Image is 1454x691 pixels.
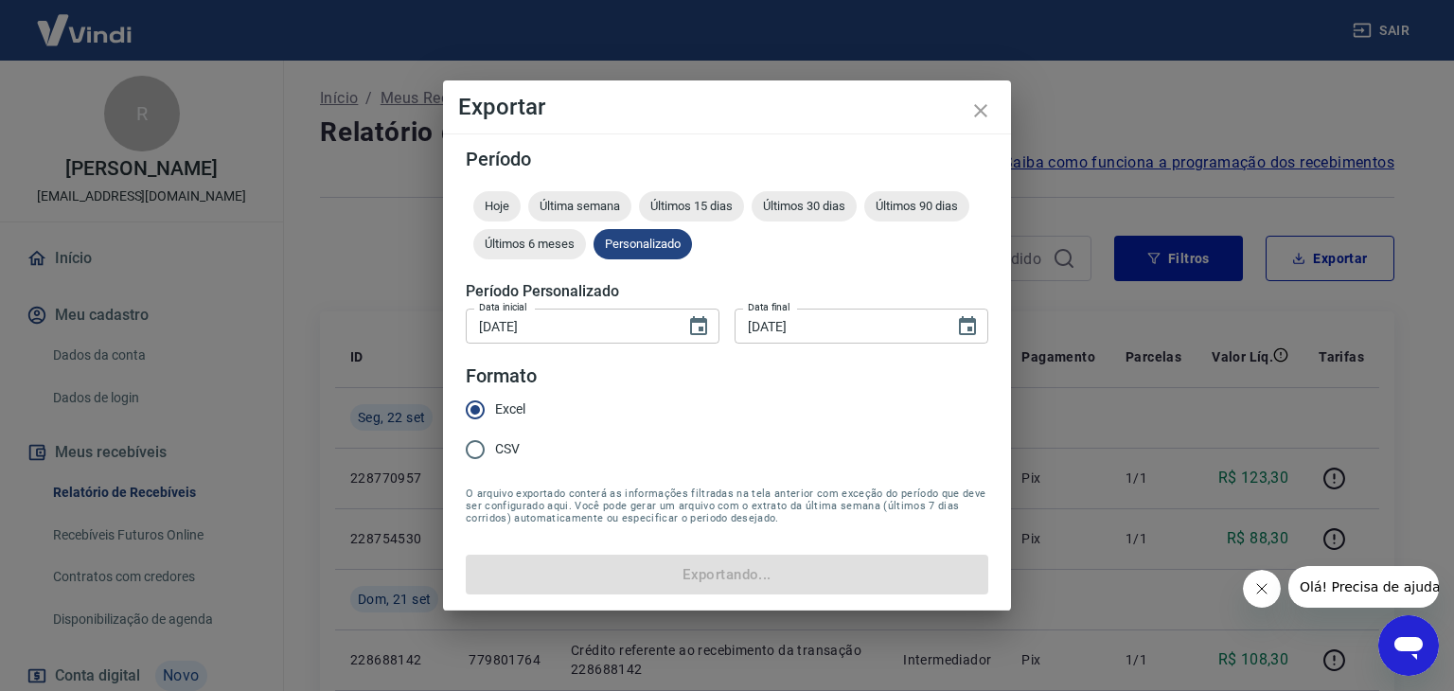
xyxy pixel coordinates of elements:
[752,191,857,221] div: Últimos 30 dias
[594,237,692,251] span: Personalizado
[466,150,988,168] h5: Período
[466,363,537,390] legend: Formato
[466,282,988,301] h5: Período Personalizado
[1378,615,1439,676] iframe: Botão para abrir a janela de mensagens
[466,309,672,344] input: DD/MM/YYYY
[864,191,969,221] div: Últimos 90 dias
[528,199,631,213] span: Última semana
[949,308,986,345] button: Choose date, selected date is 22 de set de 2025
[473,199,521,213] span: Hoje
[479,300,527,314] label: Data inicial
[752,199,857,213] span: Últimos 30 dias
[466,487,988,524] span: O arquivo exportado conterá as informações filtradas na tela anterior com exceção do período que ...
[11,13,159,28] span: Olá! Precisa de ajuda?
[1243,570,1281,608] iframe: Fechar mensagem
[495,439,520,459] span: CSV
[473,237,586,251] span: Últimos 6 meses
[458,96,996,118] h4: Exportar
[748,300,790,314] label: Data final
[495,399,525,419] span: Excel
[1288,566,1439,608] iframe: Mensagem da empresa
[594,229,692,259] div: Personalizado
[473,191,521,221] div: Hoje
[864,199,969,213] span: Últimos 90 dias
[680,308,718,345] button: Choose date, selected date is 1 de jan de 2025
[958,88,1003,133] button: close
[639,191,744,221] div: Últimos 15 dias
[639,199,744,213] span: Últimos 15 dias
[473,229,586,259] div: Últimos 6 meses
[528,191,631,221] div: Última semana
[735,309,941,344] input: DD/MM/YYYY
